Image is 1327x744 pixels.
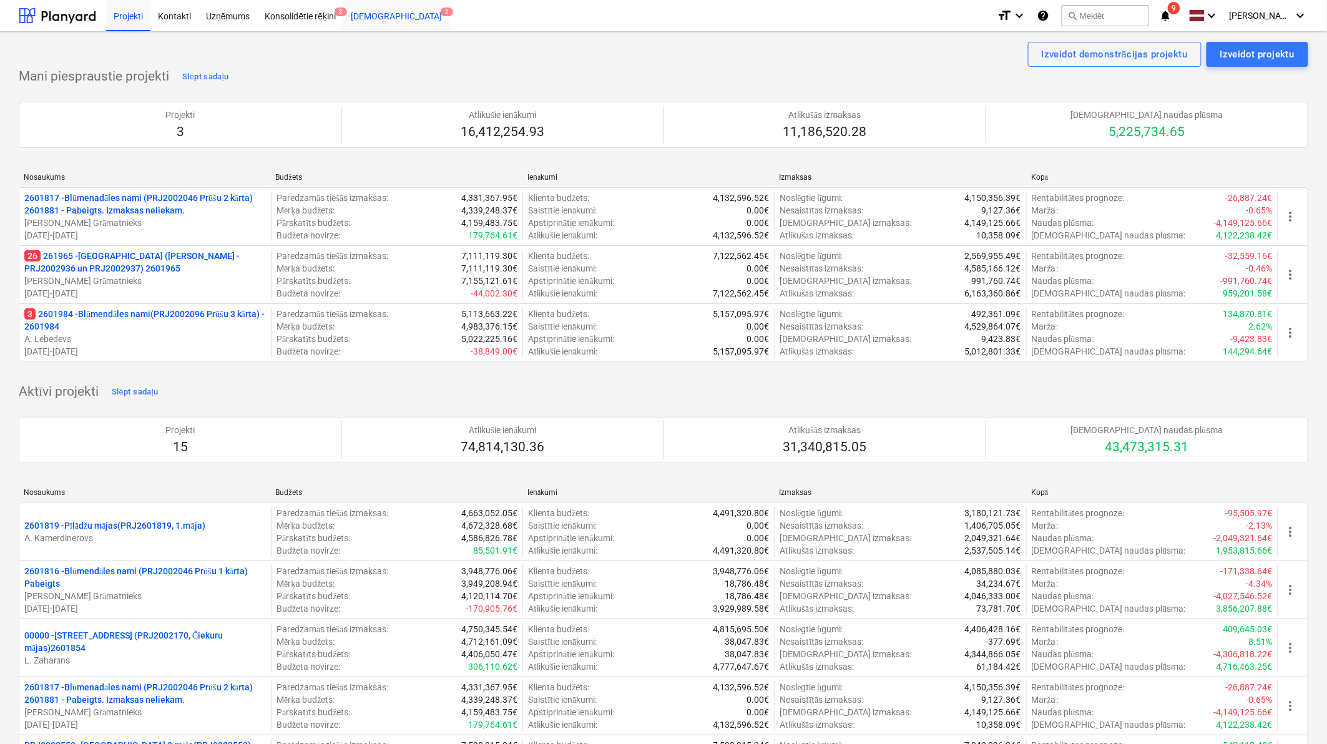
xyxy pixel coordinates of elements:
p: Klienta budžets : [528,565,589,577]
p: Paredzamās tiešās izmaksas : [277,565,388,577]
p: 306,110.62€ [468,660,517,673]
p: Noslēgtie līgumi : [780,250,843,262]
p: 4,132,596.52€ [713,192,770,204]
p: Paredzamās tiešās izmaksas : [277,192,388,204]
p: 4,491,320.80€ [713,507,770,519]
p: 2.62% [1249,320,1273,333]
p: Atlikušās izmaksas : [780,602,854,615]
p: Aktīvi projekti [19,383,99,401]
p: 73,781.70€ [977,602,1021,615]
p: 4,132,596.52€ [713,681,770,693]
p: 4,046,333.00€ [965,590,1021,602]
p: 85,501.91€ [473,544,517,557]
p: Paredzamās tiešās izmaksas : [277,507,388,519]
div: Nosaukums [24,173,266,182]
p: -170,905.76€ [466,602,517,615]
p: Saistītie ienākumi : [528,320,597,333]
p: Mērķa budžets : [277,635,335,648]
p: 4,149,125.66€ [965,217,1021,229]
p: -4,027,546.52€ [1214,590,1273,602]
p: Mērķa budžets : [277,262,335,275]
i: Zināšanu pamats [1037,8,1049,23]
p: Paredzamās tiešās izmaksas : [277,250,388,262]
p: Rentabilitātes prognoze : [1032,250,1125,262]
p: 134,870.81€ [1223,308,1273,320]
p: Atlikušās izmaksas : [780,544,854,557]
p: -38,849.00€ [471,345,517,358]
div: Nosaukums [24,488,266,497]
p: 261965 - [GEOGRAPHIC_DATA] ([PERSON_NAME] - PRJ2002936 un PRJ2002937) 2601965 [24,250,266,275]
p: Budžeta novirze : [277,287,340,300]
p: 2,569,955.49€ [965,250,1021,262]
div: Budžets [276,488,518,497]
div: 2601816 -Blūmendāles nami (PRJ2002046 Prūšu 1 kārta) Pabeigts[PERSON_NAME] Grāmatnieks[DATE]-[DATE] [24,565,266,615]
span: more_vert [1283,325,1298,340]
div: 2601817 -Blūmenadāles nami (PRJ2002046 Prūšu 2 kārta) 2601881 - Pabeigts. Izmaksas neliekam.[PERS... [24,192,266,242]
p: Marža : [1032,693,1058,706]
p: Atlikušie ienākumi : [528,345,597,358]
p: 61,184.42€ [977,660,1021,673]
p: Mani piespraustie projekti [19,68,169,86]
p: Budžeta novirze : [277,602,340,615]
p: Pārskatīts budžets : [277,590,350,602]
p: Naudas plūsma : [1032,590,1094,602]
p: Noslēgtie līgumi : [780,623,843,635]
p: [DATE] - [DATE] [24,345,266,358]
p: -4,149,125.66€ [1214,217,1273,229]
p: Noslēgtie līgumi : [780,192,843,204]
span: 2 [441,7,453,16]
p: Saistītie ienākumi : [528,577,597,590]
p: 4,339,248.37€ [461,693,517,706]
button: Slēpt sadaļu [179,67,232,87]
p: Klienta budžets : [528,623,589,635]
p: Marža : [1032,635,1058,648]
div: Izveidot demonstrācijas projektu [1042,46,1188,62]
p: Paredzamās tiešās izmaksas : [277,681,388,693]
p: [DEMOGRAPHIC_DATA] naudas plūsma : [1032,602,1186,615]
p: Pārskatīts budžets : [277,648,350,660]
p: -95,505.97€ [1226,507,1273,519]
p: 5,225,734.65 [1071,124,1223,141]
p: 9,127.36€ [982,693,1021,706]
p: 4,344,866.05€ [965,648,1021,660]
p: Pārskatīts budžets : [277,217,350,229]
p: 1,406,705.05€ [965,519,1021,532]
p: [DEMOGRAPHIC_DATA] naudas plūsma [1071,109,1223,121]
p: Noslēgtie līgumi : [780,308,843,320]
p: 4,672,328.68€ [461,519,517,532]
p: 0.00€ [747,532,770,544]
p: Klienta budžets : [528,192,589,204]
p: 4,777,647.67€ [713,660,770,673]
p: -2.13% [1246,519,1273,532]
p: [DATE] - [DATE] [24,602,266,615]
p: Nesaistītās izmaksas : [780,204,864,217]
p: -44,002.30€ [471,287,517,300]
div: Kopā [1031,173,1273,182]
p: [DATE] - [DATE] [24,718,266,731]
p: Pārskatīts budžets : [277,706,350,718]
i: keyboard_arrow_down [1293,8,1308,23]
p: 0.00€ [747,275,770,287]
p: 2601819 - Pīlādžu mājas(PRJ2601819, 1.māja) [24,519,205,532]
p: 7,111,119.30€ [461,250,517,262]
p: Nesaistītās izmaksas : [780,519,864,532]
p: 0.00€ [747,333,770,345]
p: 3,948,776.06€ [461,565,517,577]
p: [DEMOGRAPHIC_DATA] naudas plūsma : [1032,544,1186,557]
p: 144,294.64€ [1223,345,1273,358]
p: 4,122,238.42€ [1217,229,1273,242]
p: 18,786.48€ [725,590,770,602]
p: 18,786.48€ [725,577,770,590]
p: 31,340,815.05 [783,439,867,456]
p: [DEMOGRAPHIC_DATA] izmaksas : [780,648,912,660]
p: 2601817 - Blūmenadāles nami (PRJ2002046 Prūšu 2 kārta) 2601881 - Pabeigts. Izmaksas neliekam. [24,192,266,217]
p: 00000 - [STREET_ADDRESS] (PRJ2002170, Čiekuru mājas)2601854 [24,629,266,654]
p: Naudas plūsma : [1032,275,1094,287]
p: 5,157,095.97€ [713,345,770,358]
p: 15 [166,439,195,456]
p: Nesaistītās izmaksas : [780,320,864,333]
p: 3 [166,124,195,141]
p: 3,180,121.73€ [965,507,1021,519]
p: Noslēgtie līgumi : [780,507,843,519]
div: Slēpt sadaļu [182,70,229,84]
